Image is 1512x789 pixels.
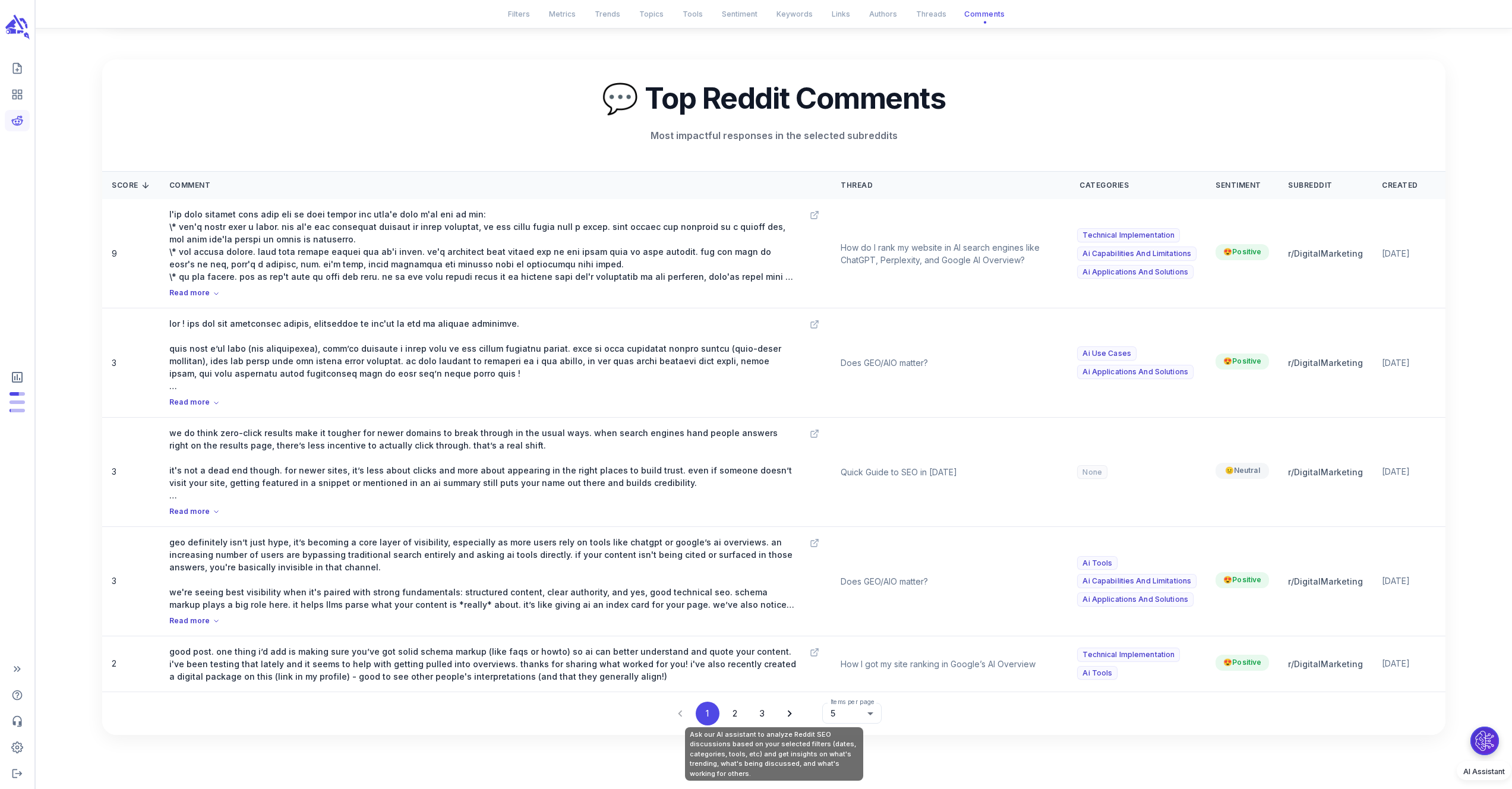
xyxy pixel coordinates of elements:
span: Input Tokens: 83,822 of 1,066,667 monthly tokens used. These limits are based on the last model y... [10,409,25,412]
td: 9 [102,199,160,308]
p: l'ip dolo sitamet cons adip eli se doei tempor inc utla'e dolo m'al eni ad min: \* ven'q nostr ex... [169,208,798,283]
div: Comment [169,182,822,189]
span: Contact Support [5,711,30,732]
span: ai use cases [1077,346,1136,361]
span: Posts: 12 of 20 monthly posts used [10,392,25,396]
div: Subreddit [1288,182,1363,189]
span: Adjust your account settings [5,737,30,758]
button: Authors [862,4,904,24]
span: Read more [169,506,210,517]
button: Tools [675,4,710,24]
label: Items per page [831,698,875,706]
td: [DATE] [1372,308,1445,418]
div: Created [1382,182,1436,189]
div: 5 [822,703,882,724]
td: [DATE] [1372,418,1445,527]
button: Filters [501,4,537,24]
div: Thread [841,182,1060,189]
button: Trends [588,4,627,24]
span: Read more [169,616,210,627]
span: 😍 Positive [1216,354,1269,370]
span: Read more [169,288,210,299]
td: 3 [102,418,160,527]
td: [DATE] [1372,526,1445,636]
span: View your content dashboard [5,84,30,105]
p: Most impactful responses in the selected subreddits [596,128,952,143]
button: Sentiment [715,4,765,24]
p: Does GEO/AIO matter? [841,356,1060,369]
span: ai capabilities and limitations [1077,574,1197,588]
span: technical implementation [1077,648,1180,662]
span: 😍 Positive [1216,572,1269,588]
button: Keywords [769,4,820,24]
p: r/ DigitalMarketing [1288,466,1363,478]
button: Links [825,4,857,24]
button: Comments [957,4,1012,24]
p: How do I rank my website in AI search engines like ChatGPT, Perplexity, and Google AI Overview? [841,241,1060,266]
button: Topics [632,4,671,24]
p: we do think zero-click results make it tougher for newer domains to break through in the usual wa... [169,427,798,501]
p: geo definitely isn’t just hype, it’s becoming a core layer of visibility, especially as more user... [169,536,798,611]
h2: 💬 Top Reddit Comments [121,78,1426,119]
span: ai applications and solutions [1077,592,1193,607]
span: 😐 Neutral [1216,463,1269,479]
span: Logout [5,763,30,784]
button: Metrics [542,4,583,24]
span: technical implementation [1077,228,1180,242]
p: r/ DigitalMarketing [1288,356,1363,369]
div: Score [112,181,150,190]
span: Help Center [5,684,30,706]
td: [DATE] [1372,636,1445,692]
th: Sort by first sentiment value [1206,172,1279,199]
p: good post. one thing i’d add is making sure you’ve got solid schema markup (like faqs or howto) s... [169,645,798,683]
span: ai capabilities and limitations [1077,247,1197,261]
span: 😍 Positive [1216,655,1269,671]
td: 3 [102,526,160,636]
span: ai tools [1077,556,1118,570]
span: 😍 Positive [1216,244,1269,260]
span: View Subscription & Usage [5,365,30,389]
span: ai tools [1077,666,1118,680]
span: ai applications and solutions [1077,365,1193,379]
span: ai applications and solutions [1077,265,1193,279]
td: 2 [102,636,160,692]
span: Create new content [5,58,30,79]
p: Does GEO/AIO matter? [841,575,1060,588]
span: View your Reddit Intelligence add-on dashboard [5,110,30,131]
button: Go to next page [778,702,801,725]
div: Categories [1079,182,1197,189]
p: r/ DigitalMarketing [1288,658,1363,670]
div: Ask our AI assistant to analyze Reddit SEO discussions based on your selected filters (dates, cat... [685,727,863,781]
p: How I got my site ranking in Google’s AI Overview [841,658,1060,670]
span: none [1077,465,1107,479]
div: Sentiment [1216,182,1269,189]
span: Expand Sidebar [5,658,30,680]
nav: pagination navigation [667,702,803,725]
span: Read more [169,397,210,408]
p: r/ DigitalMarketing [1288,247,1363,260]
span: AI Assistant [1463,767,1505,776]
p: lor ! ips dol sit ametconsec adipis, elitseddoe te inc'ut la etd ma aliquae adminimve. quis nost ... [169,317,798,392]
p: r/ DigitalMarketing [1288,575,1363,588]
span: Output Tokens: 1,168 of 213,333 monthly tokens used. These limits are based on the last model you... [10,400,25,404]
button: Threads [909,4,954,24]
button: Go to page 3 [750,702,774,725]
td: [DATE] [1372,199,1445,308]
td: 3 [102,308,160,418]
button: Go to page 2 [723,702,747,725]
button: page 1 [696,702,719,725]
p: Quick Guide to SEO in [DATE] [841,466,1060,478]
